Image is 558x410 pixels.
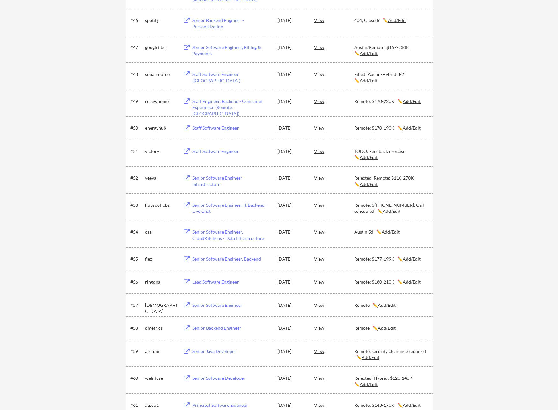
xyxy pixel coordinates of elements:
div: View [314,145,354,157]
div: [DATE] [277,125,305,131]
div: Senior Software Engineer - Infrastructure [192,175,271,187]
div: dmetrics [145,325,177,331]
div: Senior Backend Engineer - Personalization [192,17,271,30]
div: Remote ✏️ [354,302,427,308]
div: #55 [130,256,143,262]
div: Senior Software Developer [192,375,271,381]
div: ringdna [145,279,177,285]
u: Add/Edit [403,402,421,408]
div: sonarsource [145,71,177,77]
u: Add/Edit [360,51,378,56]
div: Filled; Austin-Hybrid 3/2 ✏️ [354,71,427,83]
u: Add/Edit [378,302,396,308]
div: Staff Software Engineer [192,148,271,155]
div: Remote ✏️ [354,325,427,331]
div: [DATE] [277,71,305,77]
div: #54 [130,229,143,235]
div: Senior Software Engineer [192,302,271,308]
div: Senior Software Engineer, Backend [192,256,271,262]
u: Add/Edit [403,125,421,131]
div: Remote; security clearance required ✏️ [354,348,427,361]
div: weInfuse [145,375,177,381]
div: View [314,226,354,237]
u: Add/Edit [403,279,421,284]
div: [DATE] [277,229,305,235]
div: View [314,299,354,311]
div: Staff Software Engineer ([GEOGRAPHIC_DATA]) [192,71,271,83]
u: Add/Edit [383,208,400,214]
div: #46 [130,17,143,24]
div: hubspotjobs [145,202,177,208]
div: #50 [130,125,143,131]
div: spotify [145,17,177,24]
div: Lead Software Engineer [192,279,271,285]
div: css [145,229,177,235]
div: View [314,95,354,107]
div: Senior Java Developer [192,348,271,355]
div: Austin/Remote; $157-230K ✏️ [354,44,427,57]
div: TODO: Feedback exercise ✏️ [354,148,427,161]
div: Remote; $180-210K ✏️ [354,279,427,285]
div: [DATE] [277,402,305,408]
div: #61 [130,402,143,408]
u: Add/Edit [378,325,396,331]
div: #47 [130,44,143,51]
div: atpco1 [145,402,177,408]
div: aretum [145,348,177,355]
div: View [314,68,354,80]
div: View [314,172,354,183]
div: [DATE] [277,175,305,181]
u: Add/Edit [388,18,406,23]
div: View [314,322,354,334]
div: flex [145,256,177,262]
div: Senior Backend Engineer [192,325,271,331]
div: #60 [130,375,143,381]
div: [DATE] [277,325,305,331]
div: [DEMOGRAPHIC_DATA] [145,302,177,314]
div: [DATE] [277,98,305,104]
div: #57 [130,302,143,308]
div: View [314,199,354,211]
div: Austin 5d ✏️ [354,229,427,235]
u: Add/Edit [360,182,378,187]
div: View [314,14,354,26]
div: Staff Software Engineer [192,125,271,131]
div: #51 [130,148,143,155]
u: Add/Edit [403,98,421,104]
div: Remote; $143-170K ✏️ [354,402,427,408]
div: #58 [130,325,143,331]
div: veeva [145,175,177,181]
div: [DATE] [277,17,305,24]
u: Add/Edit [360,382,378,387]
div: View [314,253,354,264]
div: Rejected; Hybrid; $120-140K ✏️ [354,375,427,387]
div: Senior Software Engineer, Billing & Payments [192,44,271,57]
div: [DATE] [277,202,305,208]
div: Remote; $170-220K ✏️ [354,98,427,104]
div: [DATE] [277,375,305,381]
div: View [314,276,354,287]
div: Senior Software Engineer, CloudKitchens - Data Infrastructure [192,229,271,241]
div: victory [145,148,177,155]
div: energyhub [145,125,177,131]
u: Add/Edit [362,355,379,360]
div: [DATE] [277,302,305,308]
div: Remote; $177-199K ✏️ [354,256,427,262]
div: Remote; $170-190K ✏️ [354,125,427,131]
u: Add/Edit [360,155,378,160]
div: Remote; $[PHONE_NUMBER]; Call scheduled ✏️ [354,202,427,214]
div: View [314,372,354,384]
div: #59 [130,348,143,355]
div: Senior Software Engineer II, Backend - Live Chat [192,202,271,214]
div: #53 [130,202,143,208]
div: #49 [130,98,143,104]
div: View [314,122,354,133]
u: Add/Edit [382,229,400,234]
div: #48 [130,71,143,77]
div: View [314,41,354,53]
div: [DATE] [277,256,305,262]
div: #52 [130,175,143,181]
div: View [314,345,354,357]
div: googlefiber [145,44,177,51]
div: renewhome [145,98,177,104]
